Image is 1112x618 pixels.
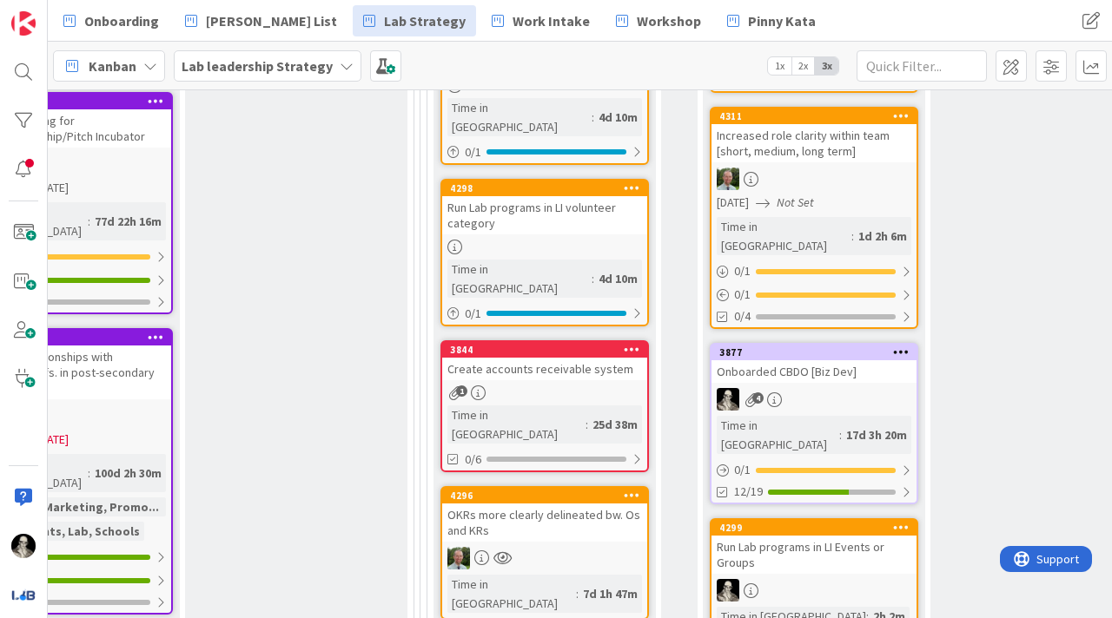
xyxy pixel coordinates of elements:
[586,415,588,434] span: :
[11,534,36,558] img: WS
[719,346,917,358] div: 3877
[206,10,337,31] span: [PERSON_NAME] List
[734,461,751,479] span: 0 / 1
[857,50,987,82] input: Quick Filter...
[712,108,917,124] div: 4311
[734,483,763,501] span: 12/19
[84,10,159,31] span: Onboarding
[839,425,842,444] span: :
[637,10,701,31] span: Workshop
[712,388,917,411] div: WS
[712,360,917,383] div: Onboarded CBDO [Biz Dev]
[442,488,647,542] div: 4296OKRs more clearly delineated bw. Os and KRs
[481,5,600,36] a: Work Intake
[465,450,481,469] span: 0/6
[717,388,739,411] img: WS
[588,415,642,434] div: 25d 38m
[712,108,917,162] div: 4311Increased role clarity within team [short, medium, long term]
[447,98,592,136] div: Time in [GEOGRAPHIC_DATA]
[815,57,838,75] span: 3x
[175,5,347,36] a: [PERSON_NAME] List
[88,212,90,231] span: :
[768,57,791,75] span: 1x
[712,345,917,383] div: 3877Onboarded CBDO [Biz Dev]
[447,547,470,569] img: SH
[710,343,918,504] a: 3877Onboarded CBDO [Biz Dev]WSTime in [GEOGRAPHIC_DATA]:17d 3h 20m0/112/19
[465,143,481,161] span: 0 / 1
[592,269,594,288] span: :
[712,536,917,574] div: Run Lab programs in LI Events or Groups
[3,522,144,541] div: Students, Lab, Schools
[579,584,642,603] div: 7d 1h 47m
[752,392,764,404] span: 4
[353,5,476,36] a: Lab Strategy
[717,5,826,36] a: Pinny Kata
[719,110,917,122] div: 4311
[712,520,917,536] div: 4299
[851,227,854,246] span: :
[854,227,911,246] div: 1d 2h 6m
[88,463,90,483] span: :
[712,168,917,190] div: SH
[89,56,136,76] span: Kanban
[36,431,69,449] span: [DATE]
[39,497,163,516] div: Marketing, Promo...
[447,260,592,298] div: Time in [GEOGRAPHIC_DATA]
[11,582,36,607] img: avatar
[440,17,649,165] a: Time in [GEOGRAPHIC_DATA]:4d 10m0/1
[594,108,642,127] div: 4d 10m
[442,547,647,569] div: SH
[442,181,647,234] div: 4298Run Lab programs in LI volunteer category
[777,194,814,210] i: Not Set
[712,520,917,574] div: 4299Run Lab programs in LI Events or Groups
[36,179,69,197] span: [DATE]
[456,385,467,397] span: 1
[447,405,586,444] div: Time in [GEOGRAPHIC_DATA]
[90,463,166,483] div: 100d 2h 30m
[442,358,647,380] div: Create accounts receivable system
[440,340,649,472] a: 3844Create accounts receivable systemTime in [GEOGRAPHIC_DATA]:25d 38m0/6
[717,416,839,454] div: Time in [GEOGRAPHIC_DATA]
[36,3,79,23] span: Support
[712,579,917,602] div: WS
[712,284,917,306] div: 0/1
[734,262,751,280] span: 0 / 1
[576,584,579,603] span: :
[594,269,642,288] div: 4d 10m
[11,11,36,36] img: Visit kanbanzone.com
[712,459,917,481] div: 0/1
[719,522,917,534] div: 4299
[717,168,739,190] img: SH
[53,5,169,36] a: Onboarding
[442,503,647,542] div: OKRs more clearly delineated bw. Os and KRs
[450,490,647,502] div: 4296
[450,182,647,194] div: 4298
[842,425,911,444] div: 17d 3h 20m
[717,579,739,602] img: WS
[450,344,647,356] div: 3844
[513,10,590,31] span: Work Intake
[442,342,647,358] div: 3844
[442,181,647,196] div: 4298
[592,108,594,127] span: :
[442,141,647,163] div: 0/1
[710,107,918,329] a: 4311Increased role clarity within team [short, medium, long term]SH[DATE]Not SetTime in [GEOGRAPH...
[90,212,166,231] div: 77d 22h 16m
[442,488,647,503] div: 4296
[442,196,647,234] div: Run Lab programs in LI volunteer category
[712,345,917,360] div: 3877
[734,307,751,325] span: 0/4
[384,10,466,31] span: Lab Strategy
[440,179,649,326] a: 4298Run Lab programs in LI volunteer categoryTime in [GEOGRAPHIC_DATA]:4d 10m0/1
[447,575,576,613] div: Time in [GEOGRAPHIC_DATA]
[465,305,481,323] span: 0 / 1
[791,57,815,75] span: 2x
[717,217,851,255] div: Time in [GEOGRAPHIC_DATA]
[717,194,749,212] span: [DATE]
[748,10,816,31] span: Pinny Kata
[606,5,712,36] a: Workshop
[442,303,647,325] div: 0/1
[442,342,647,380] div: 3844Create accounts receivable system
[712,124,917,162] div: Increased role clarity within team [short, medium, long term]
[734,286,751,304] span: 0 / 1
